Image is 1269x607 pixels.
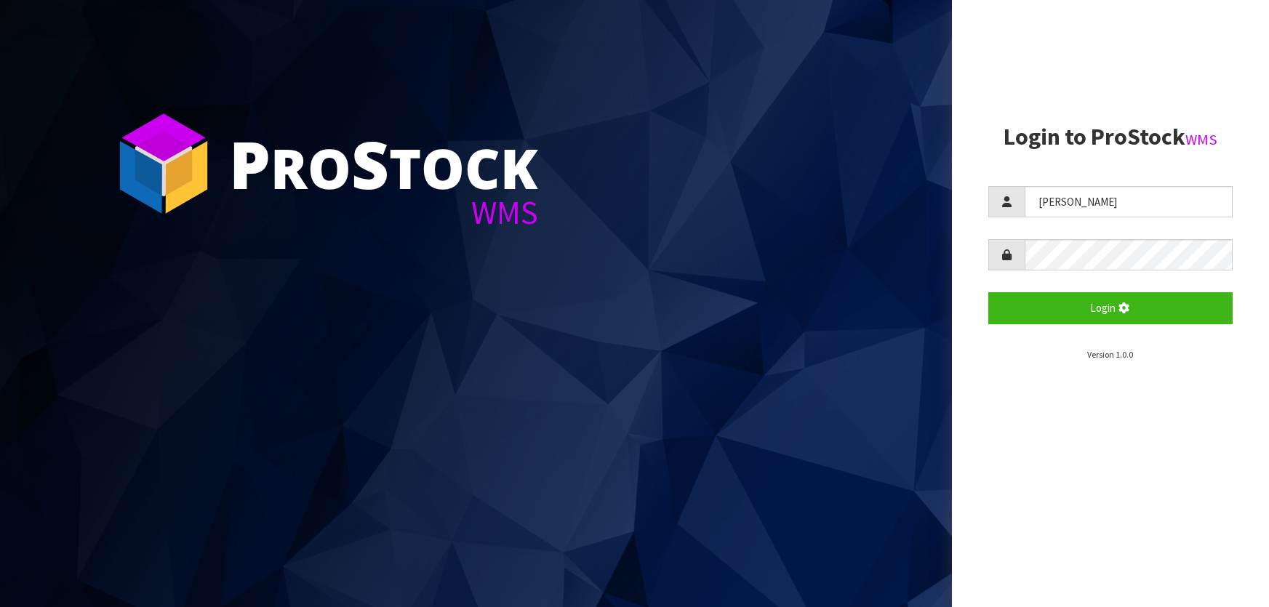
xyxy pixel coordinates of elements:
button: Login [988,292,1233,323]
small: Version 1.0.0 [1087,349,1133,360]
input: Username [1025,186,1233,217]
span: P [229,119,271,208]
img: ProStock Cube [109,109,218,218]
span: S [351,119,389,208]
small: WMS [1185,130,1217,149]
div: ro tock [229,131,538,196]
div: WMS [229,196,538,229]
h2: Login to ProStock [988,124,1233,150]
